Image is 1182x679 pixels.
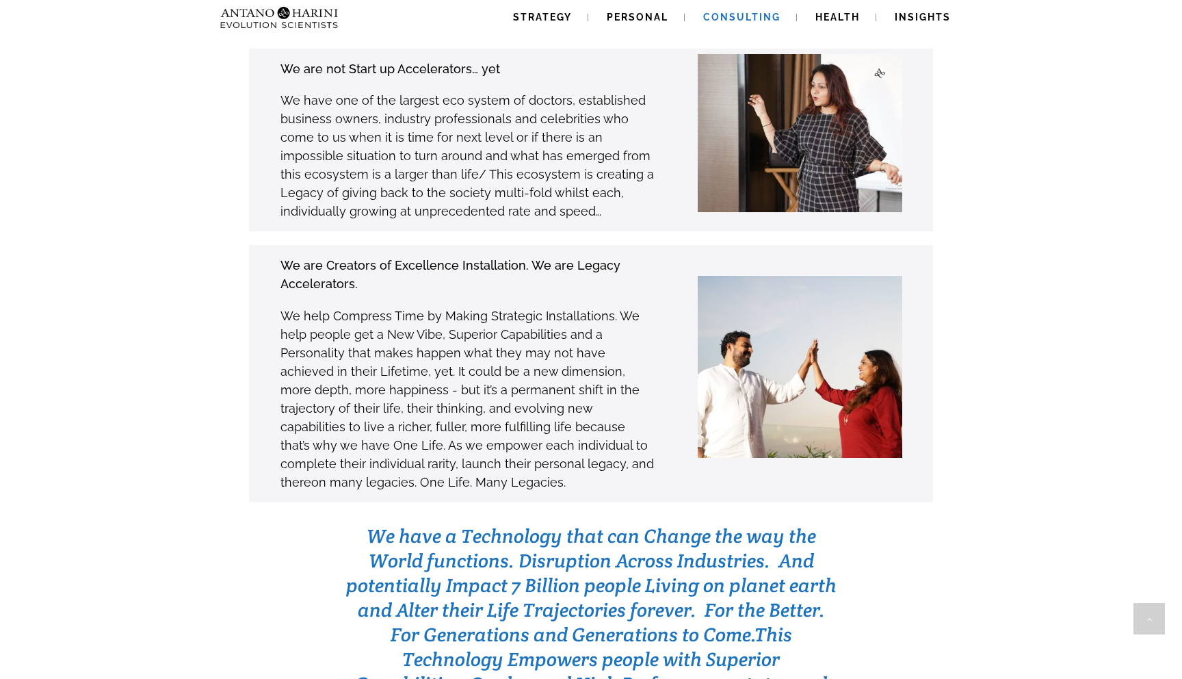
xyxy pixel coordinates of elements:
[657,276,930,459] img: AH
[895,12,951,23] span: Insights
[815,12,860,23] span: Health
[280,91,655,220] p: We have one of the largest eco system of doctors, established business owners, industry professio...
[703,12,780,23] span: Consulting
[280,307,655,491] p: We help Compress Time by Making Strategic Installations. We help people get a New Vibe, Superior ...
[346,524,837,647] span: We have a Technology that can Change the way the World functions. Disruption Across Industries. A...
[689,54,926,212] img: Sonika
[607,12,668,23] span: Personal
[280,258,620,291] strong: We are Creators of Excellence Installation. We are Legacy Accelerators.
[280,62,500,76] strong: We are not Start up Accelerators… yet
[513,12,572,23] span: Strategy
